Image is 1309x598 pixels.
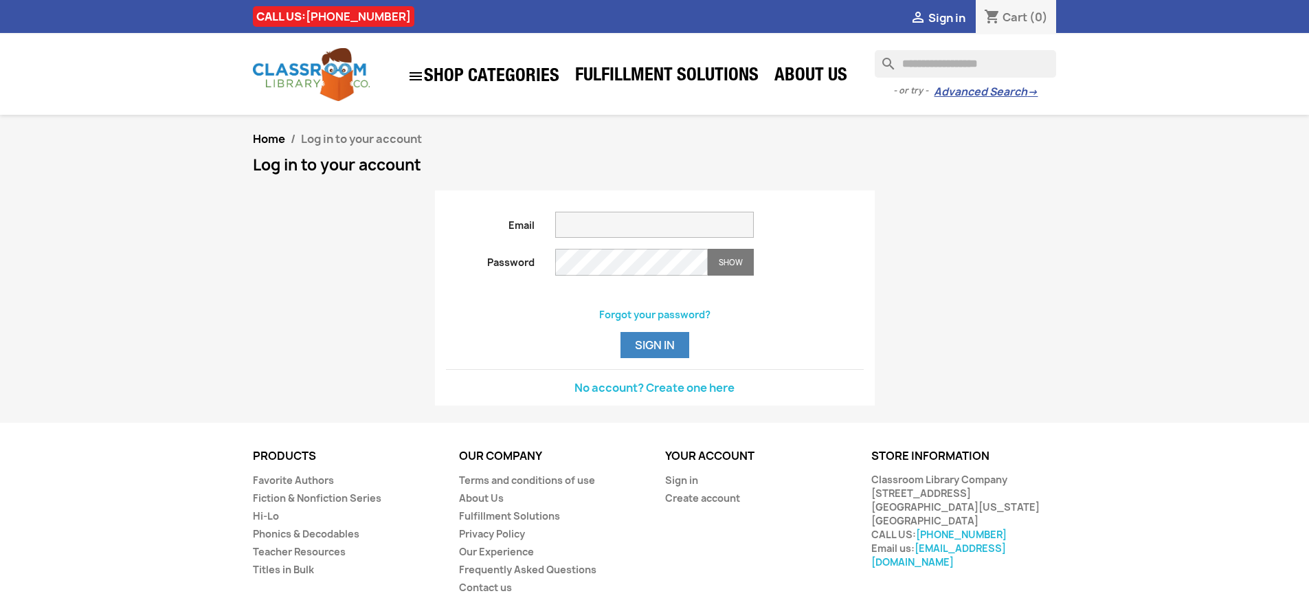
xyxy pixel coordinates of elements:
a: Frequently Asked Questions [459,563,596,576]
span: Cart [1003,10,1027,25]
a: Privacy Policy [459,527,525,540]
span: - or try - [893,84,934,98]
i:  [910,10,926,27]
a: Advanced Search→ [934,85,1038,99]
a: Home [253,131,285,146]
a: [PHONE_NUMBER] [306,9,411,24]
a: About Us [768,63,854,91]
i:  [407,68,424,85]
span: Sign in [928,10,965,25]
a: Our Experience [459,545,534,558]
a: [PHONE_NUMBER] [916,528,1007,541]
p: Our company [459,450,645,463]
a: Sign in [665,474,698,487]
a: No account? Create one here [574,380,735,395]
a: Hi-Lo [253,509,279,522]
label: Password [436,249,546,269]
div: CALL US: [253,6,414,27]
a: Fiction & Nonfiction Series [253,491,381,505]
span: Log in to your account [301,131,422,146]
label: Email [436,212,546,232]
span: (0) [1029,10,1048,25]
a: [EMAIL_ADDRESS][DOMAIN_NAME] [871,542,1006,568]
a: SHOP CATEGORIES [401,61,566,91]
a: Forgot your password? [599,308,711,321]
p: Store information [871,450,1057,463]
button: Sign in [620,332,689,358]
a: Create account [665,491,740,505]
button: Show [708,249,754,276]
a: Titles in Bulk [253,563,314,576]
a: Your account [665,448,754,463]
h1: Log in to your account [253,157,1057,173]
input: Password input [555,249,708,276]
i: search [875,50,891,67]
a:  Sign in [910,10,965,25]
span: → [1027,85,1038,99]
i: shopping_cart [984,10,1000,26]
input: Search [875,50,1056,78]
a: Fulfillment Solutions [459,509,560,522]
img: Classroom Library Company [253,48,370,101]
a: Favorite Authors [253,474,334,487]
a: About Us [459,491,504,505]
div: Classroom Library Company [STREET_ADDRESS] [GEOGRAPHIC_DATA][US_STATE] [GEOGRAPHIC_DATA] CALL US:... [871,473,1057,569]
a: Contact us [459,581,512,594]
a: Teacher Resources [253,545,346,558]
a: Phonics & Decodables [253,527,359,540]
p: Products [253,450,438,463]
a: Terms and conditions of use [459,474,595,487]
a: Fulfillment Solutions [568,63,765,91]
